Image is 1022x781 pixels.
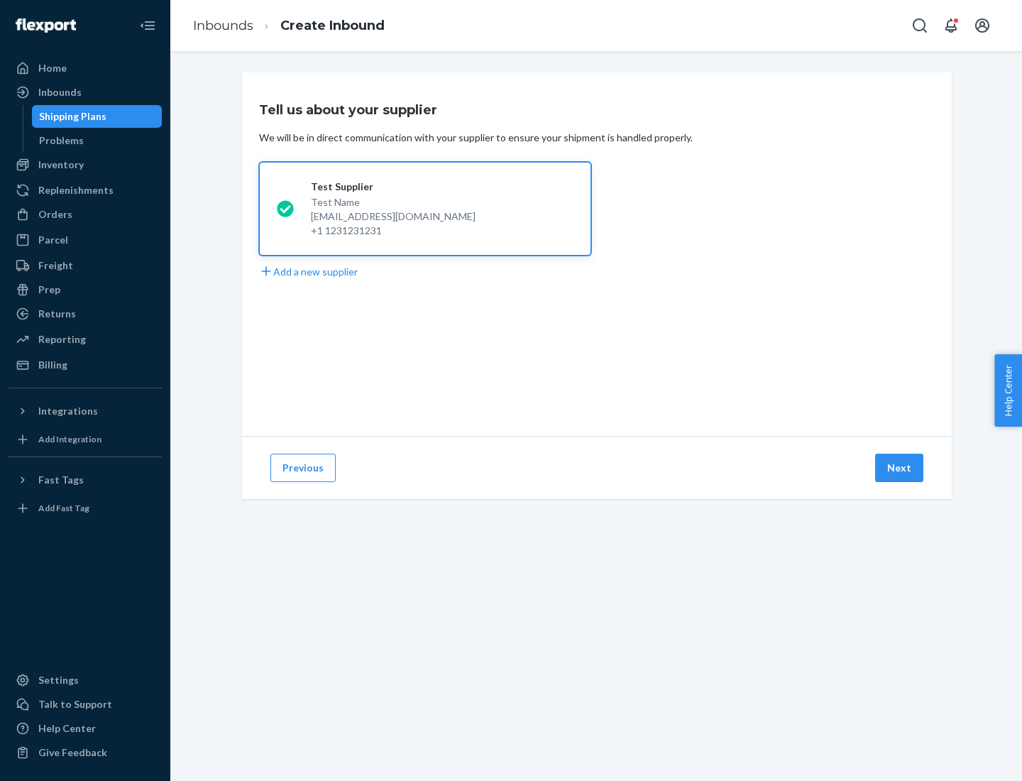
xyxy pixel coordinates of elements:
a: Replenishments [9,179,162,202]
img: Flexport logo [16,18,76,33]
a: Inbounds [9,81,162,104]
a: Inbounds [193,18,253,33]
div: We will be in direct communication with your supplier to ensure your shipment is handled properly. [259,131,693,145]
a: Shipping Plans [32,105,163,128]
button: Give Feedback [9,741,162,764]
button: Help Center [994,354,1022,427]
button: Add a new supplier [259,264,358,279]
div: Freight [38,258,73,273]
div: Billing [38,358,67,372]
div: Home [38,61,67,75]
button: Fast Tags [9,469,162,491]
a: Returns [9,302,162,325]
div: Add Integration [38,433,101,445]
button: Close Navigation [133,11,162,40]
div: Talk to Support [38,697,112,711]
a: Home [9,57,162,80]
div: Help Center [38,721,96,736]
div: Prep [38,283,60,297]
button: Open Search Box [906,11,934,40]
button: Integrations [9,400,162,422]
button: Open notifications [937,11,965,40]
a: Problems [32,129,163,152]
button: Open account menu [968,11,996,40]
div: Add Fast Tag [38,502,89,514]
a: Help Center [9,717,162,740]
a: Prep [9,278,162,301]
a: Add Fast Tag [9,497,162,520]
div: Settings [38,673,79,687]
a: Settings [9,669,162,692]
div: Inbounds [38,85,82,99]
div: Orders [38,207,72,222]
div: Replenishments [38,183,114,197]
button: Previous [270,454,336,482]
a: Inventory [9,153,162,176]
div: Give Feedback [38,745,107,760]
a: Parcel [9,229,162,251]
div: Fast Tags [38,473,84,487]
div: Shipping Plans [39,109,106,124]
a: Talk to Support [9,693,162,716]
div: Problems [39,133,84,148]
h3: Tell us about your supplier [259,101,437,119]
div: Inventory [38,158,84,172]
a: Orders [9,203,162,226]
button: Next [875,454,923,482]
a: Create Inbound [280,18,385,33]
a: Reporting [9,328,162,351]
div: Parcel [38,233,68,247]
div: Integrations [38,404,98,418]
a: Billing [9,354,162,376]
ol: breadcrumbs [182,5,396,47]
div: Reporting [38,332,86,346]
div: Returns [38,307,76,321]
a: Add Integration [9,428,162,451]
a: Freight [9,254,162,277]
